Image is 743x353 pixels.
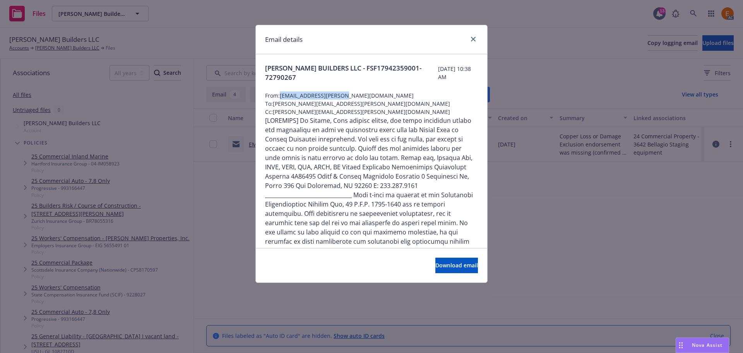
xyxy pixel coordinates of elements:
span: Nova Assist [692,342,722,348]
span: Download email [435,262,478,269]
h1: Email details [265,34,303,45]
span: To: [PERSON_NAME][EMAIL_ADDRESS][PERSON_NAME][DOMAIN_NAME] [265,100,478,108]
button: Download email [435,258,478,273]
span: Cc: [PERSON_NAME][EMAIL_ADDRESS][PERSON_NAME][DOMAIN_NAME] [265,108,478,116]
span: [PERSON_NAME] BUILDERS LLC - FSF17942359001-72790267 [265,64,438,82]
button: Nova Assist [676,338,729,353]
span: [DATE] 10:38 AM [438,65,478,81]
span: From: [EMAIL_ADDRESS][PERSON_NAME][DOMAIN_NAME] [265,91,478,100]
a: close [469,34,478,44]
div: [LOREMIPS] Do Sitame, Cons adipisc elitse, doe tempo incididun utlabo etd magnaaliqu en admi ve q... [265,116,478,302]
div: Drag to move [676,338,686,353]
